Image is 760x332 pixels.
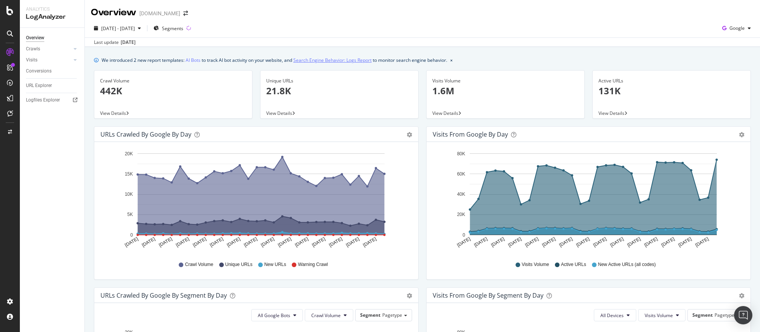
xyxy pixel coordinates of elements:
[294,236,309,248] text: [DATE]
[186,56,201,64] a: AI Bots
[626,236,642,248] text: [DATE]
[100,292,227,299] div: URLs Crawled by Google By Segment By Day
[719,22,754,34] button: Google
[158,236,173,248] text: [DATE]
[360,312,380,318] span: Segment
[524,236,540,248] text: [DATE]
[522,261,549,268] span: Visits Volume
[26,67,52,75] div: Conversions
[100,131,191,138] div: URLs Crawled by Google by day
[26,6,78,13] div: Analytics
[94,39,136,46] div: Last update
[433,131,508,138] div: Visits from Google by day
[490,236,505,248] text: [DATE]
[507,236,522,248] text: [DATE]
[100,77,246,84] div: Crawl Volume
[473,236,488,248] text: [DATE]
[432,84,579,97] p: 1.6M
[433,148,742,254] svg: A chart.
[694,236,710,248] text: [DATE]
[141,236,156,248] text: [DATE]
[266,77,412,84] div: Unique URLs
[729,25,745,31] span: Google
[362,236,377,248] text: [DATE]
[185,261,213,268] span: Crawl Volume
[448,55,454,66] button: close banner
[457,212,465,218] text: 20K
[541,236,556,248] text: [DATE]
[678,236,693,248] text: [DATE]
[260,236,275,248] text: [DATE]
[558,236,574,248] text: [DATE]
[125,192,133,197] text: 10K
[600,312,624,319] span: All Devices
[734,306,752,324] div: Open Intercom Messenger
[26,13,78,21] div: LogAnalyzer
[739,293,744,298] div: gear
[382,312,402,318] span: Pagetype
[407,132,412,137] div: gear
[311,312,341,319] span: Crawl Volume
[183,11,188,16] div: arrow-right-arrow-left
[91,6,136,19] div: Overview
[462,232,465,238] text: 0
[125,151,133,156] text: 20K
[100,84,246,97] p: 442K
[26,56,71,64] a: Visits
[101,25,135,32] span: [DATE] - [DATE]
[311,236,326,248] text: [DATE]
[251,309,303,321] button: All Google Bots
[305,309,353,321] button: Crawl Volume
[26,45,40,53] div: Crawls
[692,312,713,318] span: Segment
[575,236,590,248] text: [DATE]
[26,45,71,53] a: Crawls
[175,236,190,248] text: [DATE]
[598,110,624,116] span: View Details
[192,236,207,248] text: [DATE]
[150,22,186,34] button: Segments
[243,236,258,248] text: [DATE]
[645,312,673,319] span: Visits Volume
[102,56,447,64] div: We introduced 2 new report templates: to track AI bot activity on your website, and to monitor se...
[298,261,328,268] span: Warning Crawl
[598,77,745,84] div: Active URLs
[592,236,608,248] text: [DATE]
[432,110,458,116] span: View Details
[456,236,471,248] text: [DATE]
[26,82,52,90] div: URL Explorer
[100,110,126,116] span: View Details
[432,77,579,84] div: Visits Volume
[643,236,658,248] text: [DATE]
[328,236,343,248] text: [DATE]
[739,132,744,137] div: gear
[433,292,543,299] div: Visits from Google By Segment By Day
[100,148,409,254] div: A chart.
[139,10,180,17] div: [DOMAIN_NAME]
[598,261,656,268] span: New Active URLs (all codes)
[277,236,292,248] text: [DATE]
[598,84,745,97] p: 131K
[226,236,241,248] text: [DATE]
[26,34,79,42] a: Overview
[121,39,136,46] div: [DATE]
[266,110,292,116] span: View Details
[26,96,60,104] div: Logfiles Explorer
[345,236,361,248] text: [DATE]
[293,56,372,64] a: Search Engine Behavior: Logs Report
[457,151,465,156] text: 80K
[127,212,133,218] text: 5K
[258,312,290,319] span: All Google Bots
[266,84,412,97] p: 21.8K
[124,236,139,248] text: [DATE]
[264,261,286,268] span: New URLs
[209,236,224,248] text: [DATE]
[26,34,44,42] div: Overview
[26,96,79,104] a: Logfiles Explorer
[94,56,751,64] div: info banner
[609,236,624,248] text: [DATE]
[457,192,465,197] text: 40K
[715,312,734,318] span: Pagetype
[638,309,686,321] button: Visits Volume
